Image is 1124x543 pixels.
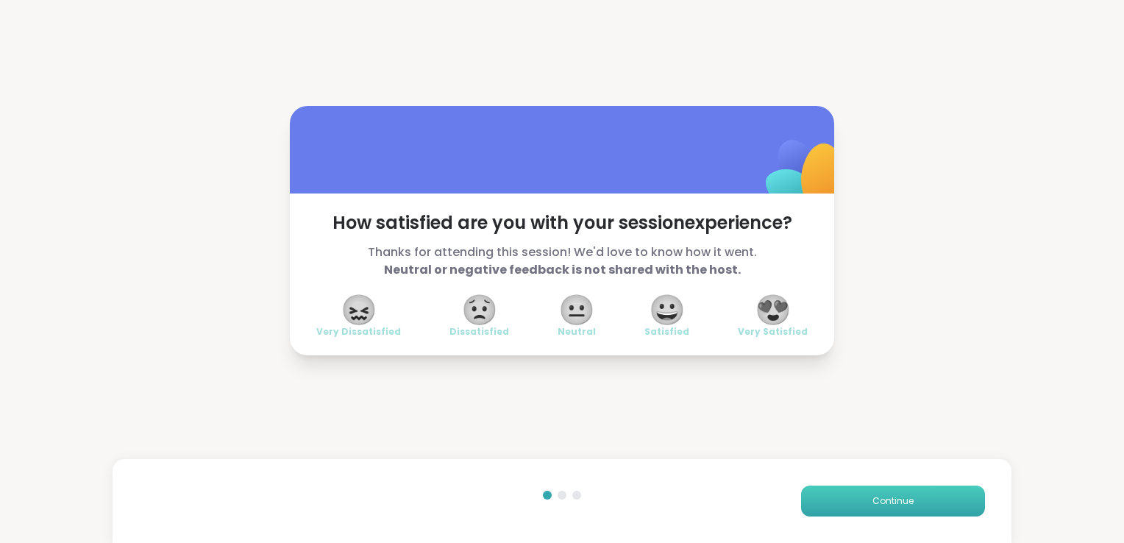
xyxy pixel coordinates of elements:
button: Continue [801,486,985,517]
span: Very Dissatisfied [316,326,401,338]
span: 😐 [558,297,595,323]
span: Neutral [558,326,596,338]
span: Continue [872,494,914,508]
span: Very Satisfied [738,326,808,338]
span: 😖 [341,297,377,323]
span: Dissatisfied [449,326,509,338]
span: 😀 [649,297,686,323]
b: Neutral or negative feedback is not shared with the host. [384,261,741,278]
span: Thanks for attending this session! We'd love to know how it went. [316,244,808,279]
img: ShareWell Logomark [731,102,878,248]
span: 😟 [461,297,498,323]
span: Satisfied [644,326,689,338]
span: How satisfied are you with your session experience? [316,211,808,235]
span: 😍 [755,297,792,323]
